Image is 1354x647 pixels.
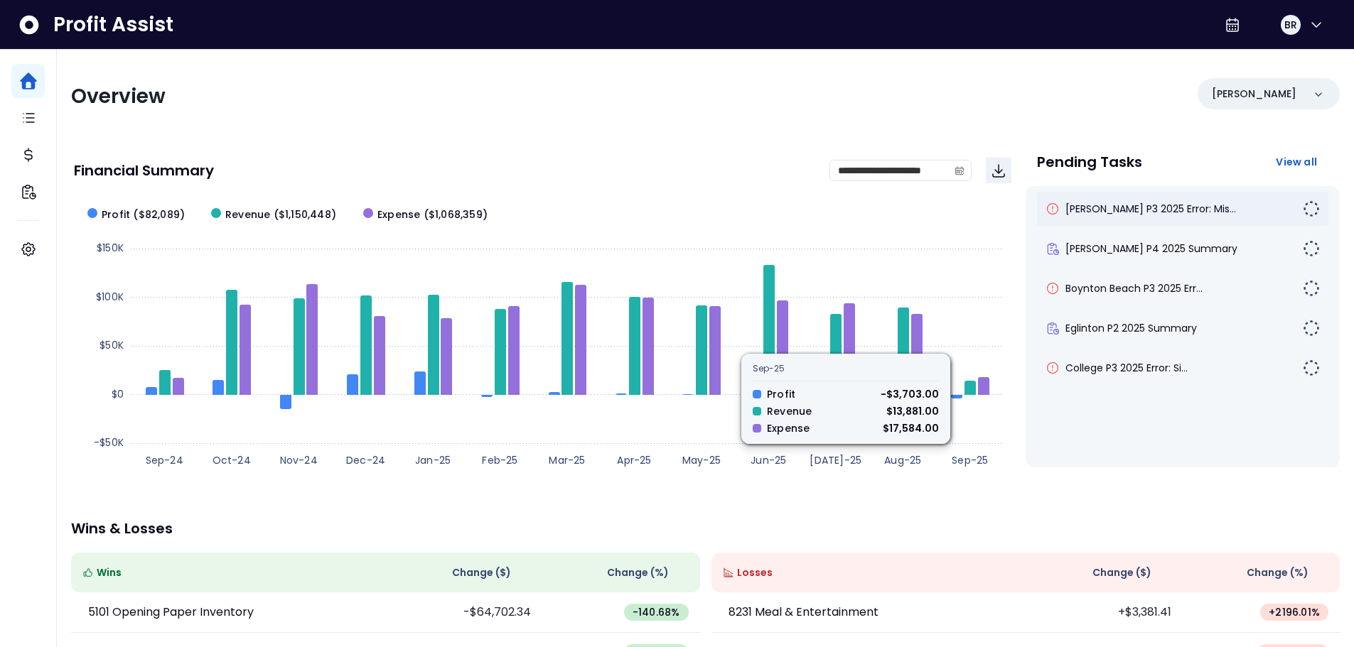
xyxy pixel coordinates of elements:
[1303,359,1320,376] img: Not yet Started
[415,453,451,467] text: Jan-25
[213,453,251,467] text: Oct-24
[1065,361,1188,375] span: College P3 2025 Error: Si...
[1247,565,1309,580] span: Change (%)
[385,592,542,633] td: -$64,702.34
[53,12,173,38] span: Profit Assist
[71,521,1340,535] p: Wins & Losses
[71,82,166,110] span: Overview
[102,207,185,222] span: Profit ($82,089)
[607,565,669,580] span: Change (%)
[97,565,122,580] span: Wins
[96,290,124,304] text: $100K
[751,453,786,467] text: Jun-25
[1026,592,1183,633] td: +$3,381.41
[1269,605,1320,619] span: + 2196.01 %
[1092,565,1151,580] span: Change ( $ )
[1037,155,1142,169] p: Pending Tasks
[1065,202,1236,216] span: [PERSON_NAME] P3 2025 Error: Mis...
[452,565,511,580] span: Change ( $ )
[88,604,254,621] p: 5101 Opening Paper Inventory
[955,165,965,175] svg: calendar
[1264,149,1328,175] button: View all
[737,565,773,580] span: Losses
[112,387,124,401] text: $0
[729,604,879,621] p: 8231 Meal & Entertainment
[1303,200,1320,217] img: Not yet Started
[100,338,124,352] text: $50K
[617,453,651,467] text: Apr-25
[1065,321,1197,335] span: Eglinton P2 2025 Summary
[1276,155,1317,169] span: View all
[682,453,721,467] text: May-25
[1284,18,1297,32] span: BR
[346,453,385,467] text: Dec-24
[1212,87,1296,102] p: [PERSON_NAME]
[1065,241,1237,256] span: [PERSON_NAME] P4 2025 Summary
[74,163,214,178] p: Financial Summary
[482,453,517,467] text: Feb-25
[280,453,318,467] text: Nov-24
[146,453,183,467] text: Sep-24
[377,207,488,222] span: Expense ($1,068,359)
[1303,240,1320,257] img: Not yet Started
[1303,320,1320,337] img: Not yet Started
[94,435,124,450] text: -$50K
[952,453,988,467] text: Sep-25
[1065,281,1203,295] span: Boynton Beach P3 2025 Err...
[225,207,336,222] span: Revenue ($1,150,448)
[97,241,124,255] text: $150K
[810,453,861,467] text: [DATE]-25
[633,605,680,619] span: -140.68 %
[1303,280,1320,297] img: Not yet Started
[986,158,1011,183] button: Download
[549,453,585,467] text: Mar-25
[884,453,921,467] text: Aug-25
